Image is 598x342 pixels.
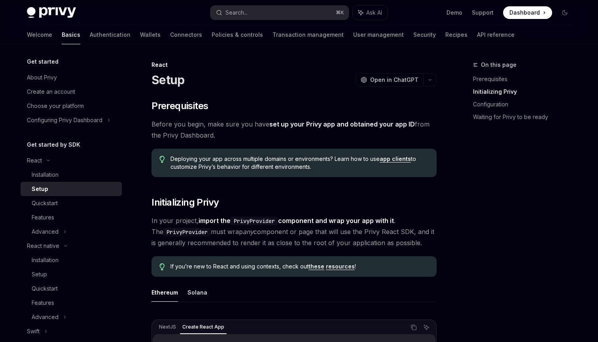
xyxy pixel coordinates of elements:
[187,283,207,302] button: Solana
[151,73,184,87] h1: Setup
[32,184,48,194] div: Setup
[21,210,122,225] a: Features
[413,25,436,44] a: Security
[481,60,517,70] span: On this page
[62,25,80,44] a: Basics
[32,255,59,265] div: Installation
[21,253,122,267] a: Installation
[32,227,59,236] div: Advanced
[353,6,388,20] button: Ask AI
[90,25,131,44] a: Authentication
[269,120,415,128] a: set up your Privy app and obtained your app ID
[32,312,59,322] div: Advanced
[151,215,437,248] span: In your project, . The must wrap component or page that will use the Privy React SDK, and it is g...
[473,85,577,98] a: Initializing Privy
[170,263,429,270] span: If you’re new to React and using contexts, check out !
[366,9,382,17] span: Ask AI
[32,270,47,279] div: Setup
[170,25,202,44] a: Connectors
[27,156,42,165] div: React
[32,284,58,293] div: Quickstart
[32,198,58,208] div: Quickstart
[380,155,411,162] a: app clients
[231,217,278,225] code: PrivyProvider
[509,9,540,17] span: Dashboard
[27,25,52,44] a: Welcome
[27,241,59,251] div: React native
[473,111,577,123] a: Waiting for Privy to be ready
[445,25,467,44] a: Recipes
[326,263,355,270] a: resources
[180,322,227,332] div: Create React App
[21,99,122,113] a: Choose your platform
[151,61,437,69] div: React
[32,213,54,222] div: Features
[32,170,59,180] div: Installation
[336,9,344,16] span: ⌘ K
[170,155,429,171] span: Deploying your app across multiple domains or environments? Learn how to use to customize Privy’s...
[225,8,248,17] div: Search...
[27,7,76,18] img: dark logo
[447,9,462,17] a: Demo
[308,263,324,270] a: these
[21,296,122,310] a: Features
[503,6,552,19] a: Dashboard
[409,322,419,333] button: Copy the contents from the code block
[163,228,211,236] code: PrivyProvider
[473,98,577,111] a: Configuration
[159,263,165,270] svg: Tip
[159,156,165,163] svg: Tip
[27,101,84,111] div: Choose your platform
[27,57,59,66] h5: Get started
[558,6,571,19] button: Toggle dark mode
[151,283,178,302] button: Ethereum
[32,298,54,308] div: Features
[370,76,418,84] span: Open in ChatGPT
[477,25,515,44] a: API reference
[151,119,437,141] span: Before you begin, make sure you have from the Privy Dashboard.
[212,25,263,44] a: Policies & controls
[151,196,219,209] span: Initializing Privy
[27,87,75,96] div: Create an account
[243,228,254,236] em: any
[21,182,122,196] a: Setup
[21,196,122,210] a: Quickstart
[472,9,494,17] a: Support
[210,6,349,20] button: Search...⌘K
[353,25,404,44] a: User management
[157,322,178,332] div: NextJS
[27,115,102,125] div: Configuring Privy Dashboard
[140,25,161,44] a: Wallets
[356,73,423,87] button: Open in ChatGPT
[21,282,122,296] a: Quickstart
[27,73,57,82] div: About Privy
[421,322,431,333] button: Ask AI
[21,85,122,99] a: Create an account
[21,267,122,282] a: Setup
[199,217,394,225] strong: import the component and wrap your app with it
[151,100,208,112] span: Prerequisites
[27,327,40,336] div: Swift
[473,73,577,85] a: Prerequisites
[21,168,122,182] a: Installation
[273,25,344,44] a: Transaction management
[27,140,80,149] h5: Get started by SDK
[21,70,122,85] a: About Privy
